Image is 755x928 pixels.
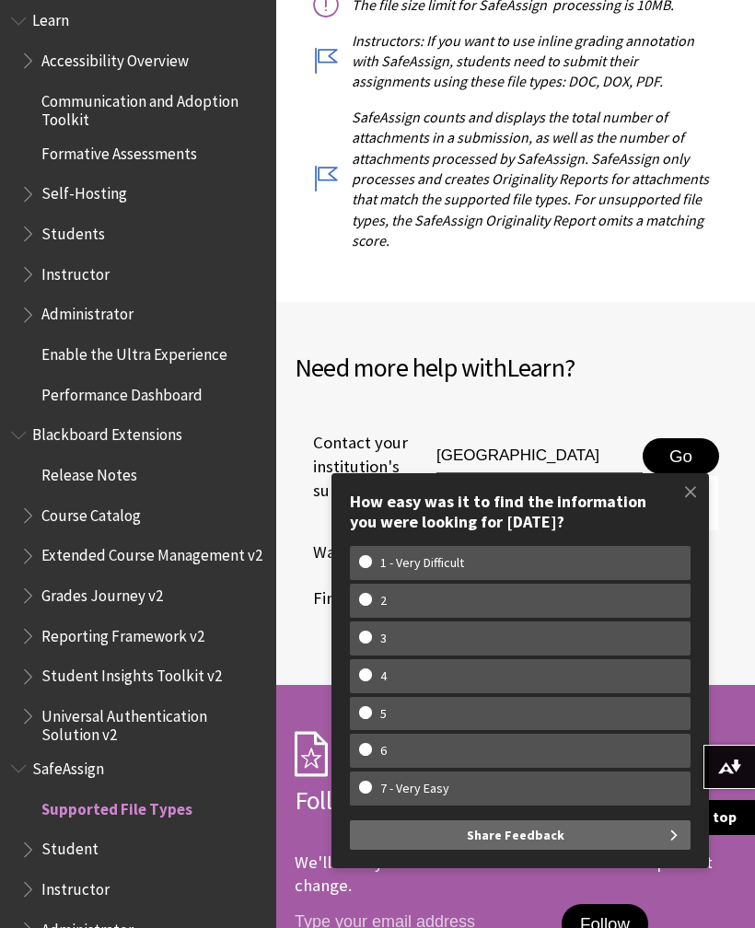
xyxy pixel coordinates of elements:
[359,706,408,722] w-span: 5
[41,540,262,565] span: Extended Course Management v2
[41,45,189,70] span: Accessibility Overview
[295,731,328,777] img: Subscription Icon
[41,339,227,364] span: Enable the Ultra Experience
[11,6,265,411] nav: Book outline for Blackboard Learn Help
[359,555,485,571] w-span: 1 - Very Difficult
[41,259,110,284] span: Instructor
[359,593,408,609] w-span: 2
[32,420,182,445] span: Blackboard Extensions
[295,781,737,819] h2: Follow this page!
[41,500,141,525] span: Course Catalog
[41,379,203,404] span: Performance Dashboard
[41,299,134,324] span: Administrator
[41,874,110,899] span: Instructor
[643,438,719,475] button: Go
[41,621,204,645] span: Reporting Framework v2
[295,585,425,612] a: Find more help
[467,820,564,850] span: Share Feedback
[41,86,263,129] span: Communication and Adoption Toolkit
[41,701,263,744] span: Universal Authentication Solution v2
[32,6,69,30] span: Learn
[41,794,192,818] span: Supported File Types
[295,431,435,504] span: Contact your institution's support desk
[41,580,163,605] span: Grades Journey v2
[350,820,691,850] button: Share Feedback
[41,218,105,243] span: Students
[295,539,505,566] a: Watch videos for students
[295,348,737,387] h2: Need more help with ?
[41,459,137,484] span: Release Notes
[11,420,265,745] nav: Book outline for Blackboard Extensions
[41,661,222,686] span: Student Insights Toolkit v2
[359,781,470,796] w-span: 7 - Very Easy
[359,668,408,684] w-span: 4
[41,138,197,163] span: Formative Assessments
[359,743,408,759] w-span: 6
[41,834,99,859] span: Student
[41,179,127,203] span: Self-Hosting
[32,753,104,778] span: SafeAssign
[313,107,718,251] p: SafeAssign counts and displays the total number of attachments in a submission, as well as the nu...
[359,631,408,646] w-span: 3
[350,492,691,531] div: How easy was it to find the information you were looking for [DATE]?
[506,351,564,384] span: Learn
[295,852,713,895] p: We'll send you an email each time we make an important change.
[436,438,643,475] input: Type institution name to get support
[313,30,718,92] p: Instructors: If you want to use inline grading annotation with SafeAssign, students need to submi...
